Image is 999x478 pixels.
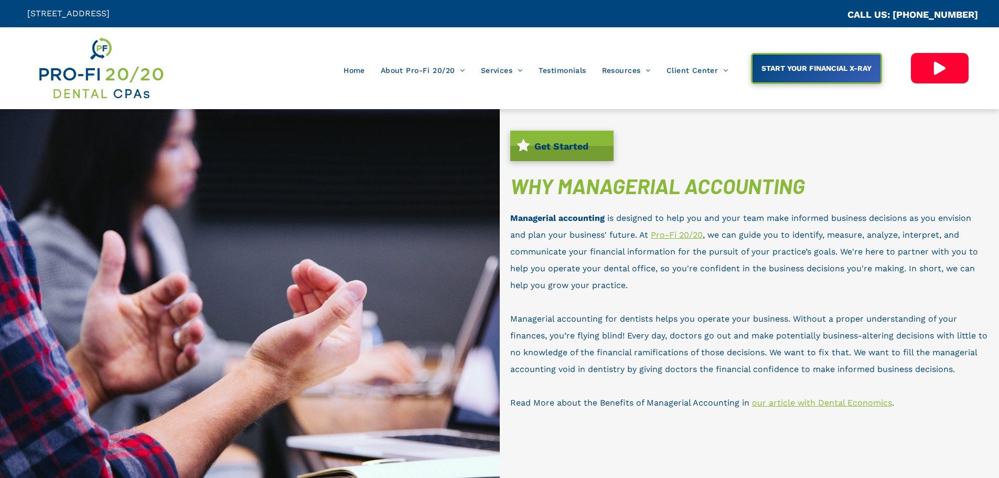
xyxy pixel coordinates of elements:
span: . [892,398,894,408]
a: Pro-Fi 20/20 [651,230,703,240]
span: is designed to help you and your team make informed business decisions as you envision and plan y... [510,213,971,240]
span: Managerial accounting [510,213,605,223]
span: Managerial accounting for dentists helps you operate your business. Without a proper understandin... [510,314,987,374]
span: Get Started [531,135,592,157]
a: Services [473,60,531,80]
span: WHY MANAGERIAL ACCOUNTING [510,173,805,198]
span: START YOUR FINANCIAL X-RAY [758,59,875,78]
span: CA::CALLC [803,10,847,20]
a: Get Started [510,131,614,161]
span: , we can guide you to identify, measure, analyze, interpret, and communicate your financial infor... [510,230,978,290]
a: Client Center [659,60,736,80]
a: Resources [594,60,659,80]
a: CALL US: [PHONE_NUMBER] [847,9,978,20]
a: Testimonials [531,60,594,80]
span: [STREET_ADDRESS] [27,8,110,18]
a: About Pro-Fi 20/20 [373,60,473,80]
span: Read More about the Benefits of Managerial Accounting in [510,398,749,408]
img: Get Dental CPA Consulting, Bookkeeping, & Bank Loans [37,35,164,101]
a: our article with Dental Economics [752,398,892,408]
a: Home [336,60,373,80]
a: START YOUR FINANCIAL X-RAY [751,53,882,84]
